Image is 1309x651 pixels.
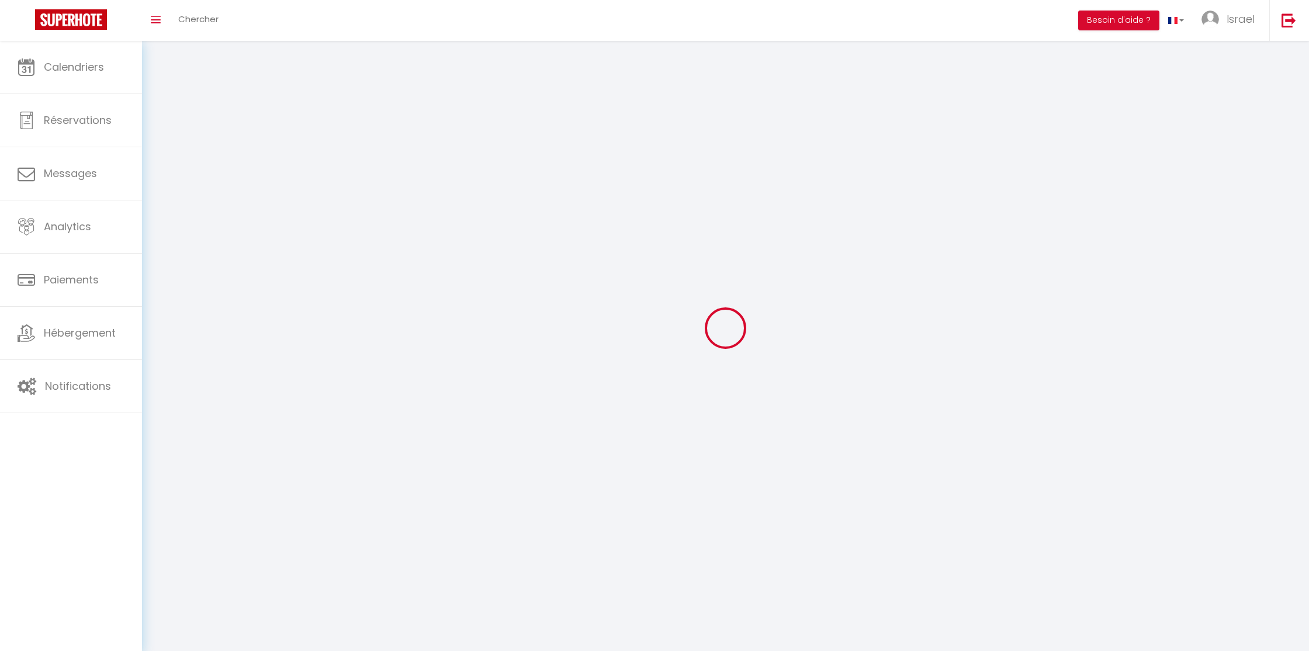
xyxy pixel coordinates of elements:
[45,379,111,393] span: Notifications
[44,325,116,340] span: Hébergement
[35,9,107,30] img: Super Booking
[1201,11,1219,28] img: ...
[44,60,104,74] span: Calendriers
[44,272,99,287] span: Paiements
[1282,13,1296,27] img: logout
[178,13,219,25] span: Chercher
[44,166,97,181] span: Messages
[9,5,44,40] button: Ouvrir le widget de chat LiveChat
[1078,11,1159,30] button: Besoin d'aide ?
[44,113,112,127] span: Réservations
[1227,12,1255,26] span: Israel
[44,219,91,234] span: Analytics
